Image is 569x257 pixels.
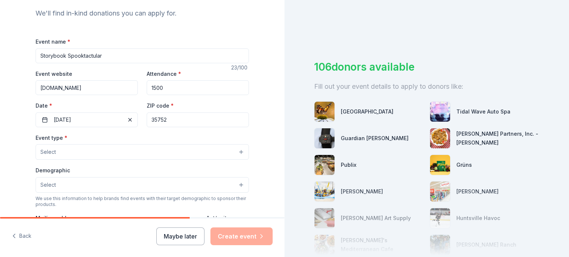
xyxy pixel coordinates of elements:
[40,148,56,156] span: Select
[36,70,72,78] label: Event website
[315,102,335,122] img: photo for Huntsville Botanical Garden
[36,144,249,160] button: Select
[430,102,450,122] img: photo for Tidal Wave Auto Spa
[36,80,138,95] input: https://www...
[341,134,409,143] div: Guardian [PERSON_NAME]
[341,107,393,116] div: [GEOGRAPHIC_DATA]
[36,167,70,174] label: Demographic
[147,112,249,127] input: 12345 (U.S. only)
[40,180,56,189] span: Select
[36,214,77,222] label: Mailing address
[341,160,356,169] div: Publix
[206,214,227,222] label: Apt/unit
[36,7,249,19] div: We'll find in-kind donations you can apply for.
[36,48,249,63] input: Spring Fundraiser
[36,38,70,45] label: Event name
[430,128,450,148] img: photo for Johnson Partners, Inc. - McDonald's
[315,155,335,175] img: photo for Publix
[314,81,539,92] div: Fill out your event details to apply to donors like:
[147,80,249,95] input: 20
[147,70,181,78] label: Attendance
[156,227,204,245] button: Maybe later
[430,155,450,175] img: photo for Grüns
[456,107,510,116] div: Tidal Wave Auto Spa
[456,129,539,147] div: [PERSON_NAME] Partners, Inc. - [PERSON_NAME]
[36,134,67,142] label: Event type
[314,59,539,75] div: 106 donors available
[147,102,174,109] label: ZIP code
[36,177,249,193] button: Select
[12,229,31,244] button: Back
[36,112,138,127] button: [DATE]
[456,160,472,169] div: Grüns
[36,196,249,207] div: We use this information to help brands find events with their target demographic to sponsor their...
[36,102,138,109] label: Date
[315,128,335,148] img: photo for Guardian Angel Device
[231,63,249,72] div: 23 /100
